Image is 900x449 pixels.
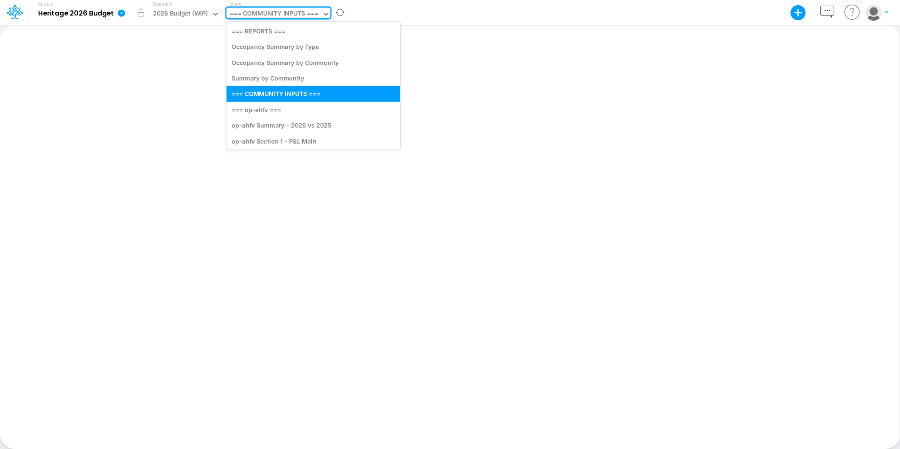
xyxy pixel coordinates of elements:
[38,9,114,18] b: Heritage 2026 Budget
[153,9,208,20] div: 2026 Budget (WIP)
[226,70,400,86] div: Summary by Community
[230,9,318,20] div: === COMMUNITY INPUTS ===
[226,55,400,70] div: Occupancy Summary by Community
[226,86,400,102] div: === COMMUNITY INPUTS ===
[226,102,400,117] div: === op-ahfv ===
[226,118,400,133] div: op-ahfv Summary - 2026 vs 2025
[226,133,400,149] div: op-ahfv Section 1 - P&L Main
[230,0,241,8] label: View
[38,2,52,8] label: Model
[226,23,400,39] div: === REPORTS ===
[153,0,172,8] label: Scenario
[226,39,400,55] div: Occupancy Summary by Type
